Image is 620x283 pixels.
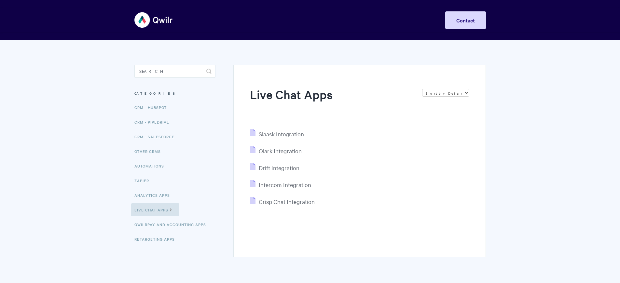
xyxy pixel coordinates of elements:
[134,101,172,114] a: CRM - HubSpot
[134,115,174,128] a: CRM - Pipedrive
[134,88,215,99] h3: Categories
[250,130,304,138] a: Slaask Integration
[250,181,311,188] a: Intercom Integration
[134,218,211,231] a: QwilrPay and Accounting Apps
[134,65,215,78] input: Search
[422,89,469,97] select: Page reloads on selection
[259,164,299,171] span: Drift Integration
[134,8,173,32] img: Qwilr Help Center
[134,233,180,246] a: Retargeting Apps
[134,130,179,143] a: CRM - Salesforce
[131,203,179,216] a: Live Chat Apps
[259,147,302,155] span: Olark Integration
[134,174,154,187] a: Zapier
[259,181,311,188] span: Intercom Integration
[134,159,169,172] a: Automations
[259,198,315,205] span: Crisp Chat Integration
[259,130,304,138] span: Slaask Integration
[250,198,315,205] a: Crisp Chat Integration
[250,147,302,155] a: Olark Integration
[134,189,175,202] a: Analytics Apps
[250,86,415,114] h1: Live Chat Apps
[445,11,486,29] a: Contact
[134,145,166,158] a: Other CRMs
[250,164,299,171] a: Drift Integration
